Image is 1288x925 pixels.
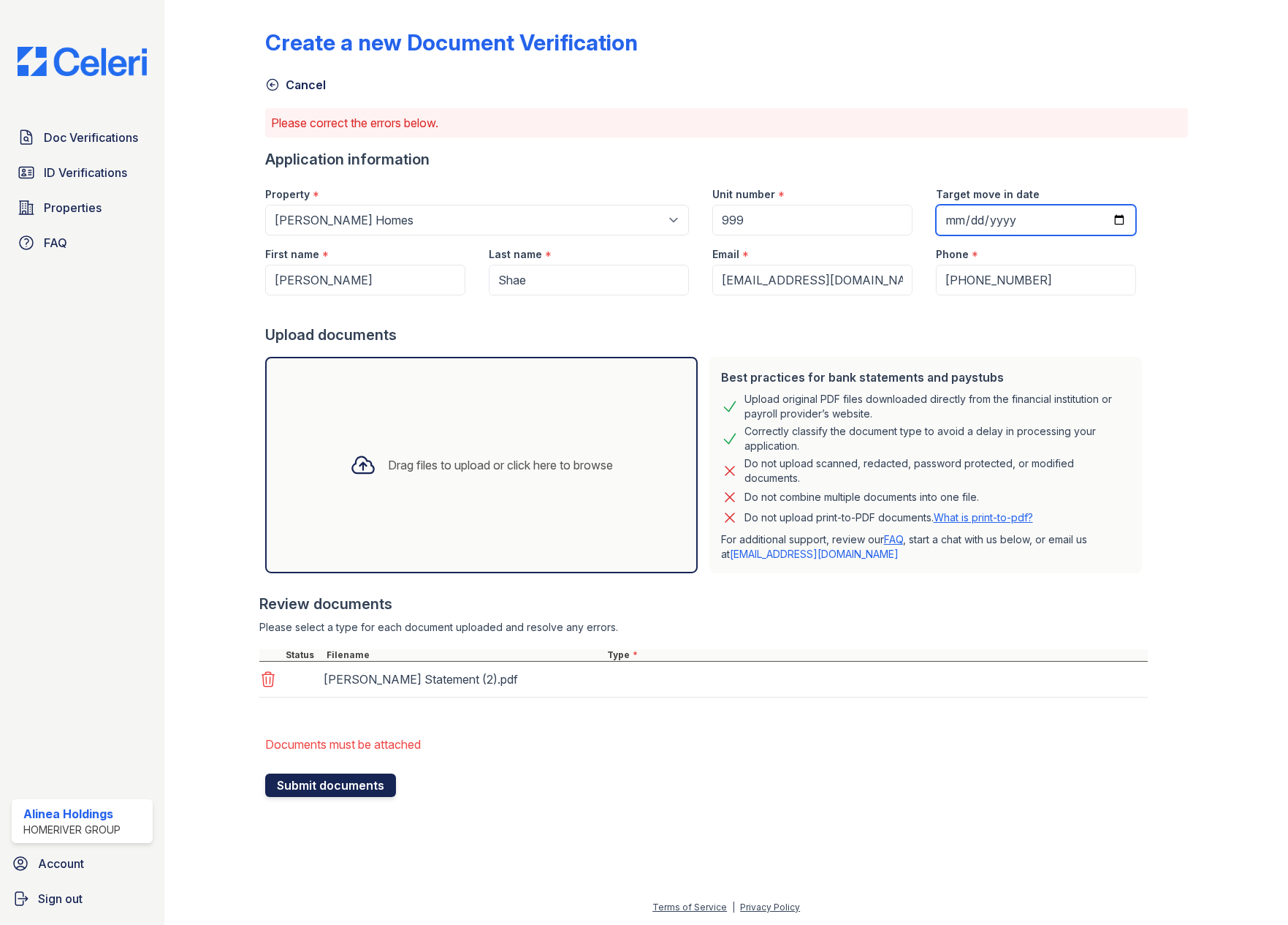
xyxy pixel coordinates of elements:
[721,369,1130,386] div: Best practices for bank statements and paystubs
[265,325,1148,345] div: Upload documents
[12,123,153,152] a: Doc Verifications
[38,890,83,907] span: Sign out
[489,247,542,262] label: Last name
[265,247,319,262] label: First name
[721,532,1130,562] p: For additional support, review our , start a chat with us below, or email us at
[259,620,1148,635] div: Please select a type for each document uploaded and resolve any errors.
[6,47,159,76] img: CE_Logo_Blue-a8612792a0a2168367f1c8372b55b34899dd931a85d93a1a3d3e32e68fde9ad4.png
[744,456,1130,486] div: Do not upload scanned, redacted, password protected, or modified documents.
[324,668,598,691] div: [PERSON_NAME] Statement (2).pdf
[283,649,324,661] div: Status
[44,199,102,216] span: Properties
[44,129,138,146] span: Doc Verifications
[712,247,739,262] label: Email
[324,649,604,661] div: Filename
[44,164,127,181] span: ID Verifications
[38,855,84,872] span: Account
[265,76,326,94] a: Cancel
[744,392,1130,421] div: Upload original PDF files downloaded directly from the financial institution or payroll provider’...
[744,488,979,506] div: Do not combine multiple documents into one file.
[265,774,396,797] button: Submit documents
[12,193,153,222] a: Properties
[730,548,899,560] a: [EMAIL_ADDRESS][DOMAIN_NAME]
[712,187,775,202] label: Unit number
[936,187,1040,202] label: Target move in date
[23,823,121,837] div: HomeRiver Group
[265,29,638,56] div: Create a new Document Verification
[259,594,1148,614] div: Review documents
[604,649,1148,661] div: Type
[934,511,1033,524] a: What is print-to-pdf?
[388,456,613,474] div: Drag files to upload or click here to browse
[884,533,903,545] a: FAQ
[265,730,1148,759] li: Documents must be attached
[265,149,1148,170] div: Application information
[271,114,1182,132] p: Please correct the errors below.
[744,510,1033,525] p: Do not upload print-to-PDF documents.
[12,158,153,187] a: ID Verifications
[44,234,67,252] span: FAQ
[23,805,121,823] div: Alinea Holdings
[6,849,159,878] a: Account
[732,902,735,913] div: |
[744,424,1130,453] div: Correctly classify the document type to avoid a delay in processing your application.
[265,187,310,202] label: Property
[12,228,153,257] a: FAQ
[6,884,159,913] a: Sign out
[936,247,969,262] label: Phone
[740,902,800,913] a: Privacy Policy
[652,902,727,913] a: Terms of Service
